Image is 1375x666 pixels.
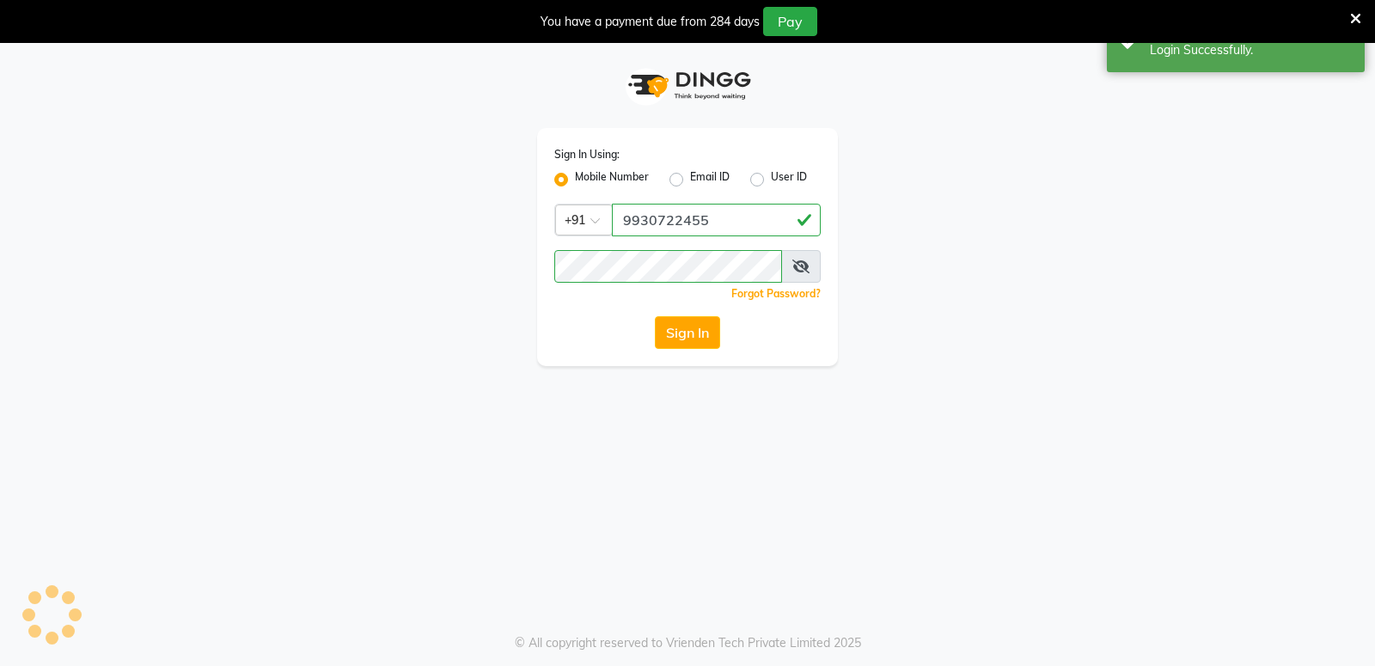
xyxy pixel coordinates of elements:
input: Username [554,250,782,283]
label: Mobile Number [575,169,649,190]
img: logo1.svg [619,60,756,111]
input: Username [612,204,821,236]
a: Forgot Password? [731,287,821,300]
label: Sign In Using: [554,147,620,162]
label: Email ID [690,169,730,190]
button: Pay [763,7,817,36]
button: Sign In [655,316,720,349]
div: Login Successfully. [1150,41,1352,59]
div: You have a payment due from 284 days [541,13,760,31]
label: User ID [771,169,807,190]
